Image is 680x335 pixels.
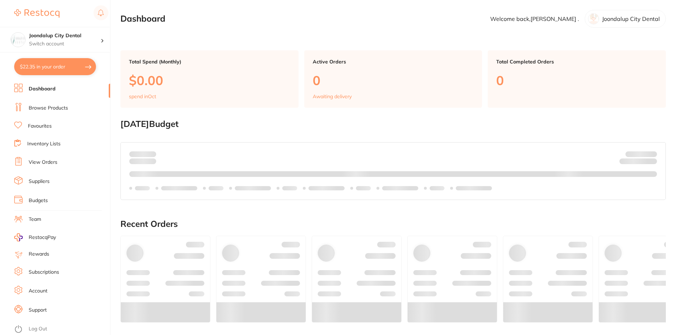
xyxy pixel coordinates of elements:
a: Total Spend (Monthly)$0.00spend inOct [120,50,299,108]
a: Restocq Logo [14,5,59,22]
p: month [129,157,156,166]
a: Rewards [29,251,49,258]
h4: Joondalup City Dental [29,32,101,39]
a: Inventory Lists [27,140,61,147]
a: Account [29,287,47,295]
a: Browse Products [29,105,68,112]
p: Labels [356,185,371,191]
h2: Recent Orders [120,219,666,229]
a: RestocqPay [14,233,56,241]
a: View Orders [29,159,57,166]
a: Total Completed Orders0 [488,50,666,108]
a: Suppliers [29,178,50,185]
a: Active Orders0Awaiting delivery [304,50,482,108]
p: Labels extended [308,185,345,191]
p: Budget: [625,151,657,157]
p: $0.00 [129,73,290,88]
p: Labels [282,185,297,191]
p: Labels extended [235,185,271,191]
p: Labels [135,185,150,191]
a: Dashboard [29,85,56,93]
a: Log Out [29,325,47,333]
a: Budgets [29,197,48,204]
img: RestocqPay [14,233,23,241]
a: Support [29,307,47,314]
p: Total Spend (Monthly) [129,59,290,65]
h2: [DATE] Budget [120,119,666,129]
a: Favourites [28,123,52,130]
img: Restocq Logo [14,9,59,18]
p: spend in Oct [129,94,156,99]
p: Active Orders [313,59,474,65]
p: Welcome back, [PERSON_NAME] . [490,16,579,22]
span: RestocqPay [29,234,56,241]
strong: $0.00 [645,160,657,166]
p: Remaining: [619,157,657,166]
p: Spent: [129,151,156,157]
p: Labels extended [382,185,418,191]
p: 0 [496,73,657,88]
p: Labels extended [161,185,197,191]
p: Switch account [29,40,101,48]
a: Subscriptions [29,269,59,276]
strong: $NaN [643,151,657,157]
p: Joondalup City Dental [602,16,660,22]
p: Labels [209,185,223,191]
p: Labels extended [456,185,492,191]
h2: Dashboard [120,14,165,24]
p: Labels [430,185,444,191]
a: Team [29,216,41,223]
p: Total Completed Orders [496,59,657,65]
strong: $0.00 [144,151,156,157]
button: $22.35 in your order [14,58,96,75]
p: Awaiting delivery [313,94,352,99]
button: Log Out [14,324,108,335]
p: 0 [313,73,474,88]
img: Joondalup City Dental [11,33,25,47]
